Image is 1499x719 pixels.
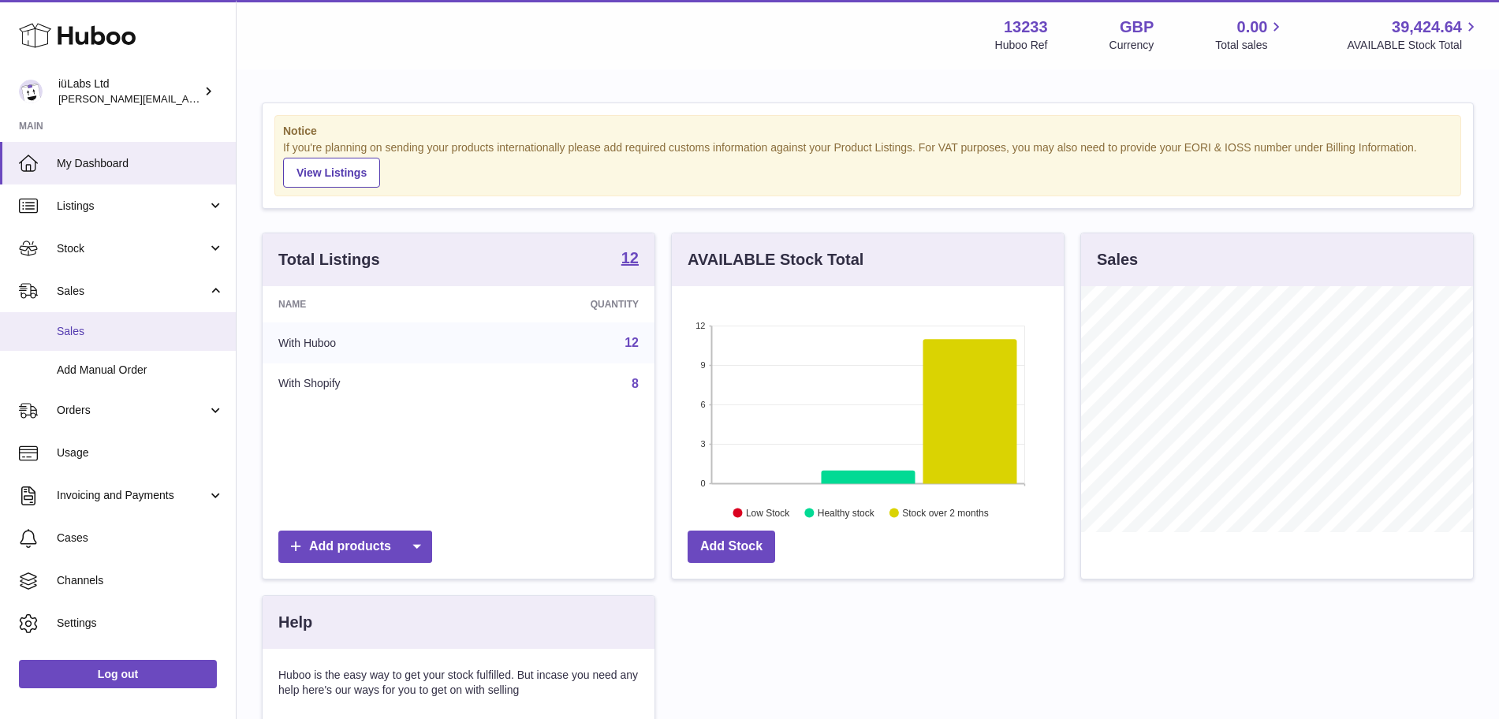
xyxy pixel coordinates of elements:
span: My Dashboard [57,156,224,171]
span: Add Manual Order [57,363,224,378]
text: 0 [700,479,705,488]
a: View Listings [283,158,380,188]
span: Sales [57,284,207,299]
text: Healthy stock [818,507,875,518]
th: Name [263,286,474,322]
span: 0.00 [1237,17,1268,38]
span: Cases [57,531,224,546]
span: Orders [57,403,207,418]
img: annunziata@iulabs.co [19,80,43,103]
div: If you're planning on sending your products internationally please add required customs informati... [283,140,1452,188]
div: Currency [1109,38,1154,53]
span: Channels [57,573,224,588]
span: Invoicing and Payments [57,488,207,503]
text: Low Stock [746,507,790,518]
div: iüLabs Ltd [58,76,200,106]
span: Listings [57,199,207,214]
a: 8 [632,377,639,390]
span: Usage [57,445,224,460]
a: 12 [625,336,639,349]
td: With Huboo [263,322,474,363]
h3: Help [278,612,312,633]
a: 0.00 Total sales [1215,17,1285,53]
text: 9 [700,360,705,370]
a: Add Stock [688,531,775,563]
h3: Sales [1097,249,1138,270]
h3: Total Listings [278,249,380,270]
strong: 13233 [1004,17,1048,38]
text: 6 [700,400,705,409]
span: Sales [57,324,224,339]
text: 3 [700,439,705,449]
a: 12 [621,250,639,269]
strong: Notice [283,124,1452,139]
span: 39,424.64 [1392,17,1462,38]
div: Huboo Ref [995,38,1048,53]
text: Stock over 2 months [902,507,988,518]
a: Add products [278,531,432,563]
span: Settings [57,616,224,631]
th: Quantity [474,286,654,322]
text: 12 [695,321,705,330]
td: With Shopify [263,363,474,404]
span: Stock [57,241,207,256]
a: 39,424.64 AVAILABLE Stock Total [1347,17,1480,53]
a: Log out [19,660,217,688]
span: AVAILABLE Stock Total [1347,38,1480,53]
span: Total sales [1215,38,1285,53]
h3: AVAILABLE Stock Total [688,249,863,270]
span: [PERSON_NAME][EMAIL_ADDRESS][DOMAIN_NAME] [58,92,316,105]
strong: GBP [1120,17,1154,38]
p: Huboo is the easy way to get your stock fulfilled. But incase you need any help here's our ways f... [278,668,639,698]
strong: 12 [621,250,639,266]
